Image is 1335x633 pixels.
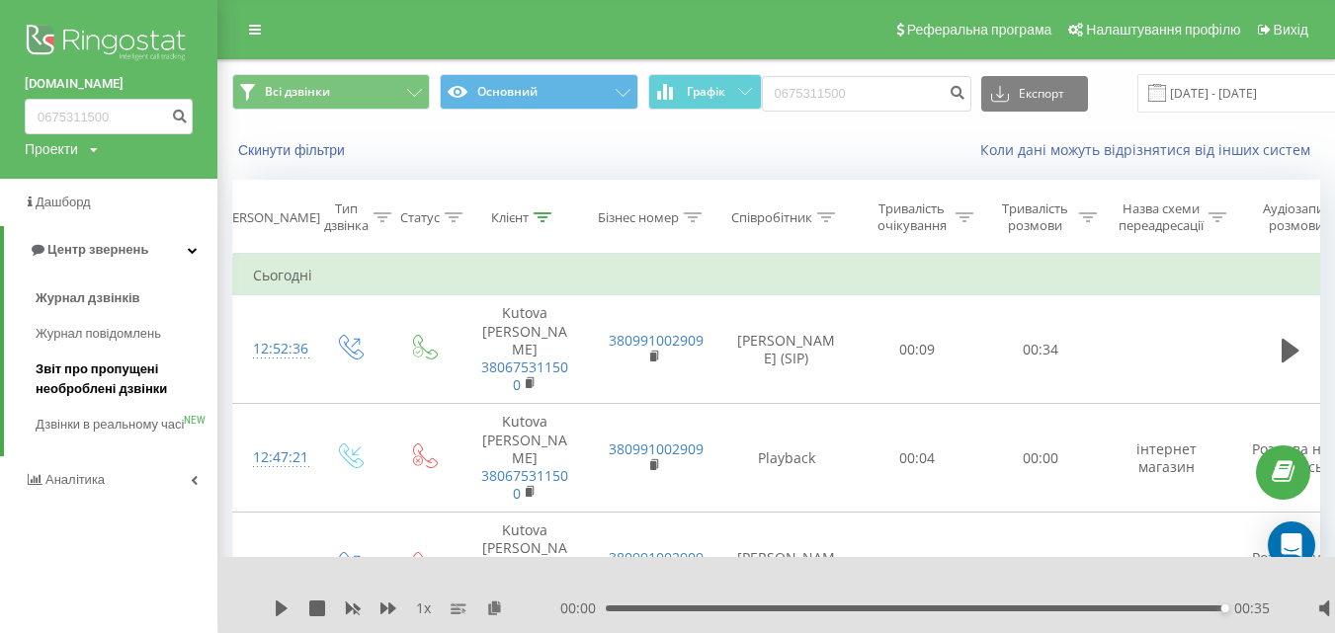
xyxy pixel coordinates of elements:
button: Експорт [981,76,1088,112]
a: 380991002909 [609,331,704,350]
td: [PERSON_NAME] (SIP) [717,513,856,621]
span: 00:00 [560,598,606,618]
div: Клієнт [491,209,529,226]
a: Коли дані можуть відрізнятися вiд інших систем [980,140,1320,159]
span: Журнал дзвінків [36,288,140,308]
span: Аналiтика [45,472,105,487]
input: Пошук за номером [25,99,193,134]
td: 00:28 [856,513,979,621]
div: Проекти [25,139,78,159]
td: Kutova [PERSON_NAME] [460,404,589,513]
div: Тривалість очікування [873,200,951,234]
button: Графік [648,74,762,110]
a: 380991002909 [609,548,704,567]
span: 1 x [416,598,431,618]
button: Основний [440,74,637,110]
td: 00:09 [856,295,979,404]
a: Звіт про пропущені необроблені дзвінки [36,352,217,407]
a: Журнал дзвінків [36,280,217,316]
span: Центр звернень [47,242,148,257]
span: Всі дзвінки [265,84,330,100]
img: Ringostat logo [25,20,193,69]
a: 380675311500 [481,357,568,394]
div: 12:47:21 [253,438,292,477]
a: 380675311500 [481,466,568,503]
a: Дзвінки в реальному часіNEW [36,407,217,442]
span: Журнал повідомлень [36,324,161,344]
span: Розмова не відбулась [1252,439,1329,476]
td: 00:34 [979,295,1103,404]
div: [PERSON_NAME] [220,209,320,226]
span: Звіт про пропущені необроблені дзвінки [36,359,208,399]
div: Тип дзвінка [324,200,369,234]
div: 12:38:08 [253,547,292,586]
div: Співробітник [731,209,812,226]
a: 380991002909 [609,439,704,458]
a: Журнал повідомлень [36,316,217,352]
div: Тривалість розмови [996,200,1074,234]
button: Скинути фільтри [232,141,355,159]
span: Дзвінки в реальному часі [36,415,184,435]
div: Назва схеми переадресації [1119,200,1204,234]
span: Графік [687,85,725,99]
span: Розмова не відбулась [1252,548,1329,585]
td: 00:04 [856,404,979,513]
a: Центр звернень [4,226,217,274]
a: [DOMAIN_NAME] [25,74,193,94]
div: Accessibility label [1221,604,1229,612]
td: Kutova [PERSON_NAME] [460,513,589,621]
div: 12:52:36 [253,330,292,368]
div: Бізнес номер [598,209,679,226]
div: Статус [400,209,440,226]
span: Дашборд [36,195,91,209]
td: інтернет магазин [1103,404,1231,513]
span: Реферальна програма [907,22,1052,38]
td: 00:00 [979,513,1103,621]
button: Всі дзвінки [232,74,430,110]
div: Open Intercom Messenger [1268,521,1315,569]
td: Kutova [PERSON_NAME] [460,295,589,404]
span: 00:35 [1234,598,1270,618]
td: [PERSON_NAME] (SIP) [717,295,856,404]
td: 00:00 [979,404,1103,513]
span: Налаштування профілю [1086,22,1240,38]
input: Пошук за номером [762,76,971,112]
td: Playback [717,404,856,513]
span: Вихід [1274,22,1308,38]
